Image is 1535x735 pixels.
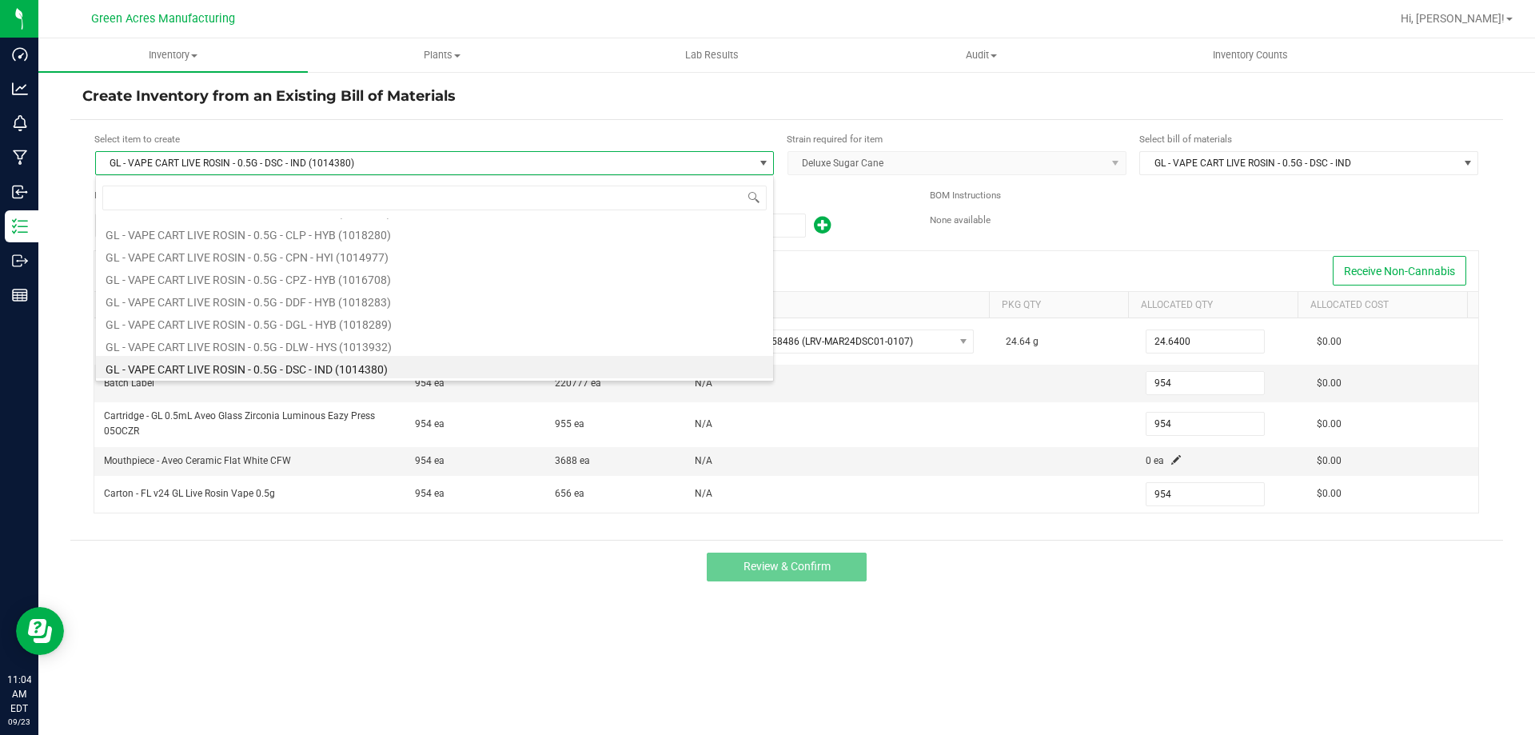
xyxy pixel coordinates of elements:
[555,488,584,499] span: 656 ea
[12,287,28,303] inline-svg: Reports
[695,488,712,499] span: N/A
[415,488,445,499] span: 954 ea
[930,190,1001,201] span: BOM Instructions
[1139,134,1232,145] span: Select bill of materials
[806,223,831,234] span: Add new output
[96,152,753,174] span: GL - VAPE CART LIVE ROSIN - 0.5G - DSC - IND (1014380)
[104,455,291,466] span: Mouthpiece - Aveo Ceramic Flat White CFW
[555,418,584,429] span: 955 ea
[664,48,760,62] span: Lab Results
[695,377,712,389] span: N/A
[707,553,867,581] button: Review & Confirm
[1317,418,1342,429] span: $0.00
[577,38,847,72] a: Lab Results
[16,607,64,655] iframe: Resource center
[1317,377,1342,389] span: $0.00
[104,410,375,437] span: Cartridge - GL 0.5mL Aveo Glass Zirconia Luminous Eazy Press 05OCZR
[787,134,883,145] span: Strain required for item
[38,48,308,62] span: Inventory
[12,115,28,131] inline-svg: Monitoring
[744,560,831,573] span: Review & Confirm
[1333,256,1466,286] button: Receive Non-Cannabis
[1146,455,1164,466] span: 0 ea
[555,377,601,389] span: 220777 ea
[1317,455,1342,466] span: $0.00
[94,134,180,145] span: Select item to create
[104,377,154,389] span: Batch Label
[12,218,28,234] inline-svg: Inventory
[680,292,989,319] th: Packages
[104,488,275,499] span: Carton - FL v24 GL Live Rosin Vape 0.5g
[308,38,577,72] a: Plants
[415,455,445,466] span: 954 ea
[309,48,576,62] span: Plants
[1128,292,1298,319] th: Allocated Qty
[989,292,1128,319] th: Pkg Qty
[7,673,31,716] p: 11:04 AM EDT
[930,214,991,226] span: None available
[847,38,1116,72] a: Audit
[7,716,31,728] p: 09/23
[555,455,590,466] span: 3688 ea
[415,418,445,429] span: 954 ea
[1191,48,1310,62] span: Inventory Counts
[12,184,28,200] inline-svg: Inbound
[696,330,953,353] span: 2783903561558486 (LRV-MAR24DSC01-0107)
[1317,488,1342,499] span: $0.00
[1006,336,1039,347] span: 24.64 g
[695,455,712,466] span: N/A
[1344,265,1455,278] span: Receive Non-Cannabis
[415,377,445,389] span: 954 ea
[1298,292,1467,319] th: Allocated Cost
[82,86,1491,107] h4: Create Inventory from an Existing Bill of Materials
[1401,12,1505,25] span: Hi, [PERSON_NAME]!
[1317,336,1342,347] span: $0.00
[847,48,1115,62] span: Audit
[38,38,308,72] a: Inventory
[91,12,235,26] span: Green Acres Manufacturing
[12,46,28,62] inline-svg: Dashboard
[1116,38,1385,72] a: Inventory Counts
[12,253,28,269] inline-svg: Outbound
[12,81,28,97] inline-svg: Analytics
[695,418,712,429] span: N/A
[1140,152,1457,174] span: GL - VAPE CART LIVE ROSIN - 0.5G - DSC - IND
[12,150,28,166] inline-svg: Manufacturing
